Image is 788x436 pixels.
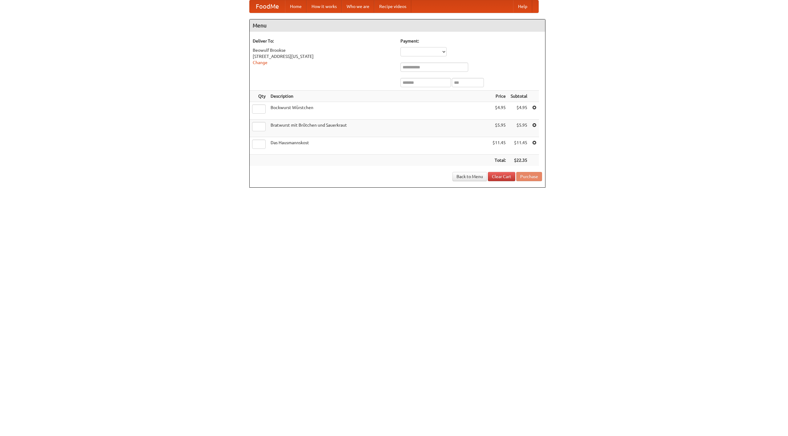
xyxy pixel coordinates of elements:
[508,155,530,166] th: $22.35
[490,102,508,120] td: $4.95
[490,137,508,155] td: $11.45
[253,53,394,59] div: [STREET_ADDRESS][US_STATE]
[253,38,394,44] h5: Deliver To:
[508,91,530,102] th: Subtotal
[342,0,374,13] a: Who we are
[490,155,508,166] th: Total:
[516,172,542,181] button: Purchase
[488,172,515,181] a: Clear Cart
[268,102,490,120] td: Bockwurst Würstchen
[307,0,342,13] a: How it works
[490,120,508,137] td: $5.95
[250,0,285,13] a: FoodMe
[513,0,532,13] a: Help
[400,38,542,44] h5: Payment:
[268,91,490,102] th: Description
[508,137,530,155] td: $11.45
[268,137,490,155] td: Das Hausmannskost
[374,0,411,13] a: Recipe videos
[452,172,487,181] a: Back to Menu
[268,120,490,137] td: Bratwurst mit Brötchen und Sauerkraut
[285,0,307,13] a: Home
[490,91,508,102] th: Price
[253,47,394,53] div: Beowulf Brookse
[508,120,530,137] td: $5.95
[253,60,267,65] a: Change
[508,102,530,120] td: $4.95
[250,19,545,32] h4: Menu
[250,91,268,102] th: Qty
